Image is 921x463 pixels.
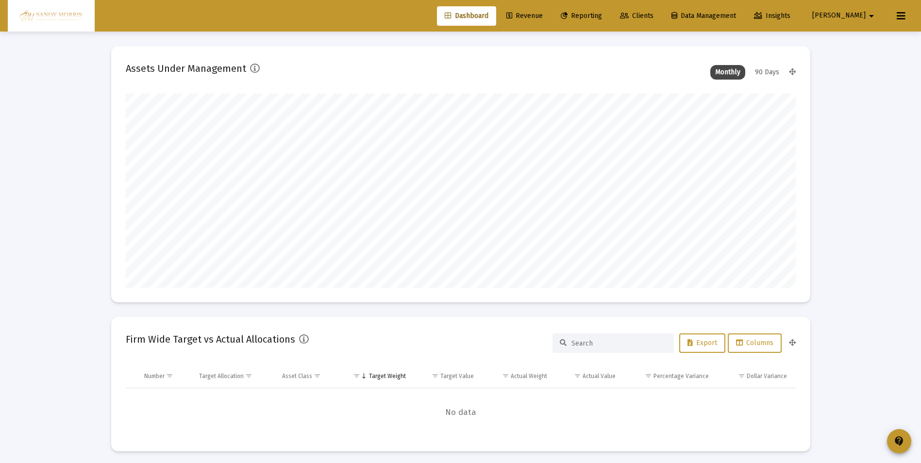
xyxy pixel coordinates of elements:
[432,372,439,380] span: Show filter options for column 'Target Value'
[126,364,796,437] div: Data grid
[736,339,773,347] span: Columns
[126,61,246,76] h2: Assets Under Management
[653,372,709,380] div: Percentage Variance
[126,331,295,347] h2: Firm Wide Target vs Actual Allocations
[499,6,551,26] a: Revenue
[511,372,547,380] div: Actual Weight
[245,372,252,380] span: Show filter options for column 'Target Allocation'
[728,333,782,353] button: Columns
[754,12,790,20] span: Insights
[664,6,744,26] a: Data Management
[866,6,877,26] mat-icon: arrow_drop_down
[506,12,543,20] span: Revenue
[369,372,406,380] div: Target Weight
[445,12,488,20] span: Dashboard
[620,12,653,20] span: Clients
[192,364,275,388] td: Column Target Allocation
[750,65,784,80] div: 90 Days
[314,372,321,380] span: Show filter options for column 'Asset Class'
[437,6,496,26] a: Dashboard
[612,6,661,26] a: Clients
[126,407,796,418] span: No data
[275,364,340,388] td: Column Asset Class
[645,372,652,380] span: Show filter options for column 'Percentage Variance'
[571,339,667,347] input: Search
[710,65,745,80] div: Monthly
[137,364,193,388] td: Column Number
[199,372,244,380] div: Target Allocation
[812,12,866,20] span: [PERSON_NAME]
[440,372,474,380] div: Target Value
[574,372,581,380] span: Show filter options for column 'Actual Value'
[353,372,360,380] span: Show filter options for column 'Target Weight'
[747,372,787,380] div: Dollar Variance
[738,372,745,380] span: Show filter options for column 'Dollar Variance'
[553,6,610,26] a: Reporting
[801,6,889,25] button: [PERSON_NAME]
[716,364,795,388] td: Column Dollar Variance
[413,364,481,388] td: Column Target Value
[282,372,312,380] div: Asset Class
[15,6,87,26] img: Dashboard
[144,372,165,380] div: Number
[166,372,173,380] span: Show filter options for column 'Number'
[554,364,622,388] td: Column Actual Value
[340,364,413,388] td: Column Target Weight
[583,372,616,380] div: Actual Value
[502,372,509,380] span: Show filter options for column 'Actual Weight'
[746,6,798,26] a: Insights
[671,12,736,20] span: Data Management
[687,339,717,347] span: Export
[679,333,725,353] button: Export
[481,364,553,388] td: Column Actual Weight
[622,364,716,388] td: Column Percentage Variance
[893,435,905,447] mat-icon: contact_support
[561,12,602,20] span: Reporting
